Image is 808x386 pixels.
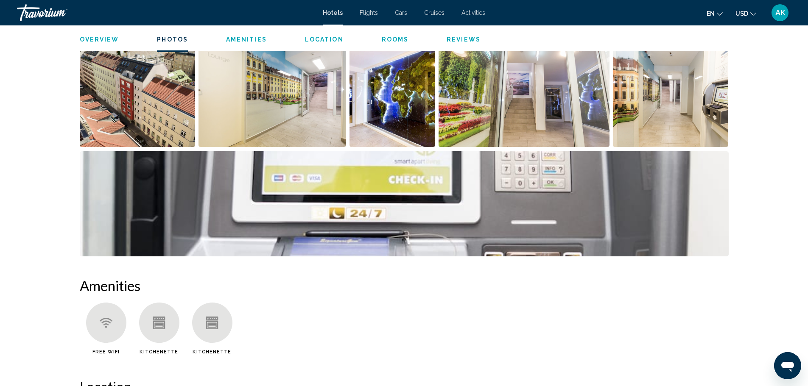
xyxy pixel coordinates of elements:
[323,9,343,16] a: Hotels
[193,349,231,355] span: Kitchenette
[80,36,119,43] button: Overview
[395,9,407,16] a: Cars
[349,42,436,147] button: Open full-screen image slider
[360,9,378,16] a: Flights
[447,36,481,43] button: Reviews
[424,9,445,16] a: Cruises
[157,36,188,43] button: Photos
[80,277,729,294] h2: Amenities
[707,10,715,17] span: en
[735,7,756,19] button: Change currency
[305,36,344,43] button: Location
[80,151,729,257] button: Open full-screen image slider
[613,42,729,147] button: Open full-screen image slider
[199,42,346,147] button: Open full-screen image slider
[382,36,409,43] button: Rooms
[707,7,723,19] button: Change language
[92,349,120,355] span: Free WiFi
[461,9,485,16] a: Activities
[80,42,196,147] button: Open full-screen image slider
[226,36,267,43] button: Amenities
[774,352,801,379] iframe: Button to launch messaging window
[769,4,791,22] button: User Menu
[439,42,609,147] button: Open full-screen image slider
[735,10,748,17] span: USD
[775,8,785,17] span: AK
[140,349,178,355] span: Kitchenette
[17,4,314,21] a: Travorium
